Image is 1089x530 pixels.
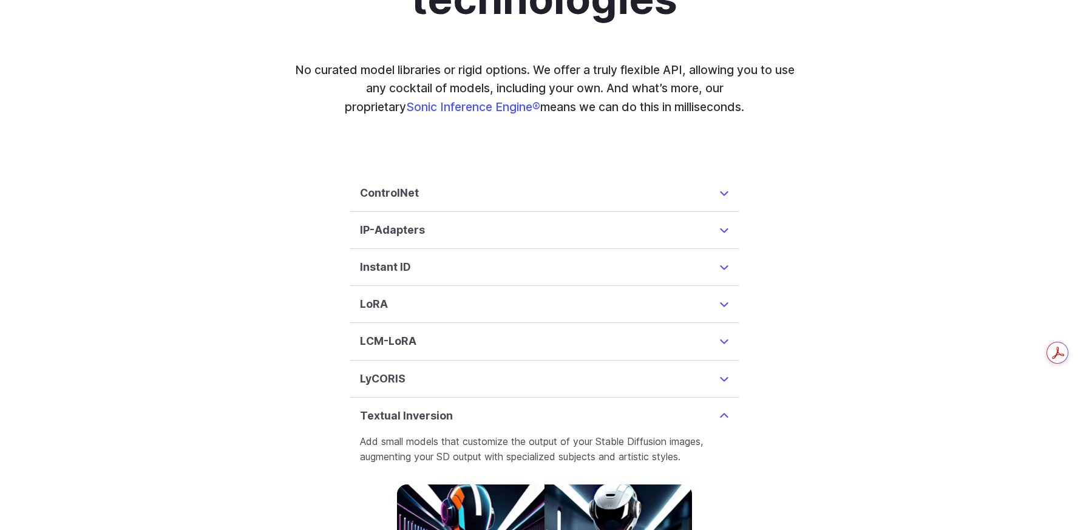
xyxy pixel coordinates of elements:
h3: Textual Inversion [360,407,453,424]
summary: Textual Inversion [360,407,729,424]
h3: LyCORIS [360,370,405,387]
p: Add small models that customize the output of your Stable Diffusion images, augmenting your SD ou... [360,434,729,465]
h3: LCM-LoRA [360,333,416,350]
h3: ControlNet [360,185,419,202]
summary: LCM-LoRA [360,333,729,350]
p: No curated model libraries or rigid options. We offer a truly flexible API, allowing you to use a... [292,61,797,117]
a: Sonic Inference Engine® [406,100,540,114]
summary: LyCORIS [360,370,729,387]
h3: IP-Adapters [360,222,425,239]
summary: Instant ID [360,259,729,276]
summary: IP-Adapters [360,222,729,239]
summary: LoRA [360,296,729,313]
h3: Instant ID [360,259,411,276]
summary: ControlNet [360,185,729,202]
h3: LoRA [360,296,388,313]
